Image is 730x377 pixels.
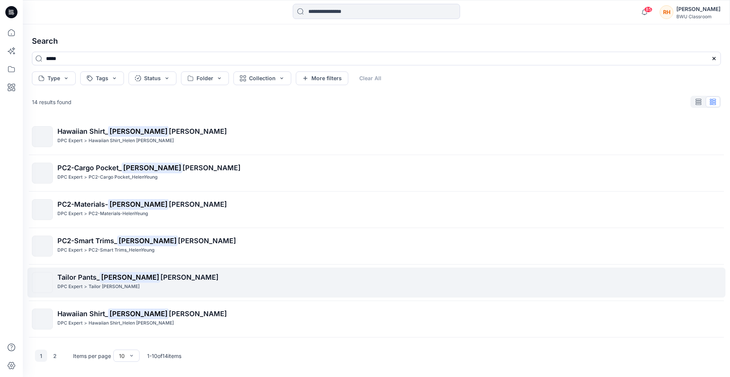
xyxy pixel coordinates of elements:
[117,235,178,246] mark: [PERSON_NAME]
[160,273,219,281] span: [PERSON_NAME]
[57,273,100,281] span: Tailor Pants_
[108,126,169,136] mark: [PERSON_NAME]
[108,199,169,209] mark: [PERSON_NAME]
[644,6,652,13] span: 85
[57,164,122,172] span: PC2-Cargo Pocket_
[32,98,71,106] p: 14 results found
[89,246,154,254] p: PC2-Smart Trims_HelenYeung
[233,71,291,85] button: Collection
[169,200,227,208] span: [PERSON_NAME]
[27,195,725,225] a: PC2-Materials-[PERSON_NAME][PERSON_NAME]DPC Expert>PC2-Materials-HelenYeung
[181,71,229,85] button: Folder
[57,237,117,245] span: PC2-Smart Trims_
[89,210,148,218] p: PC2-Materials-HelenYeung
[89,319,174,327] p: Hawaiian Shirt_Helen Yeung
[27,268,725,298] a: Tailor Pants_[PERSON_NAME][PERSON_NAME]DPC Expert>Tailor [PERSON_NAME]
[27,122,725,152] a: Hawaiian Shirt_[PERSON_NAME][PERSON_NAME]DPC Expert>Hawaiian Shirt_Helen [PERSON_NAME]
[84,246,87,254] p: >
[35,350,47,362] button: 1
[89,137,174,145] p: Hawaiian Shirt_Helen Yeung
[169,127,227,135] span: [PERSON_NAME]
[108,308,169,319] mark: [PERSON_NAME]
[119,352,125,360] div: 10
[27,158,725,188] a: PC2-Cargo Pocket_[PERSON_NAME][PERSON_NAME]DPC Expert>PC2-Cargo Pocket_HelenYeung
[57,246,83,254] p: DPC Expert
[100,272,160,282] mark: [PERSON_NAME]
[32,71,76,85] button: Type
[27,231,725,261] a: PC2-Smart Trims_[PERSON_NAME][PERSON_NAME]DPC Expert>PC2-Smart Trims_HelenYeung
[89,283,140,291] p: Tailor Pants_Helen Yeung
[80,71,124,85] button: Tags
[84,319,87,327] p: >
[84,137,87,145] p: >
[57,319,83,327] p: DPC Expert
[182,164,241,172] span: [PERSON_NAME]
[178,237,236,245] span: [PERSON_NAME]
[660,5,673,19] div: RH
[84,283,87,291] p: >
[26,30,727,52] h4: Search
[84,173,87,181] p: >
[73,352,111,360] p: Items per page
[676,5,720,14] div: [PERSON_NAME]
[27,304,725,334] a: Hawaiian Shirt_[PERSON_NAME][PERSON_NAME]DPC Expert>Hawaiian Shirt_Helen [PERSON_NAME]
[49,350,61,362] button: 2
[122,162,182,173] mark: [PERSON_NAME]
[84,210,87,218] p: >
[129,71,176,85] button: Status
[676,14,720,19] div: BWU Classroom
[147,352,181,360] p: 1 - 10 of 14 items
[57,173,83,181] p: DPC Expert
[169,310,227,318] span: [PERSON_NAME]
[296,71,348,85] button: More filters
[57,200,108,208] span: PC2-Materials-
[89,173,157,181] p: PC2-Cargo Pocket_HelenYeung
[57,310,108,318] span: Hawaiian Shirt_
[57,210,83,218] p: DPC Expert
[57,283,83,291] p: DPC Expert
[57,137,83,145] p: DPC Expert
[57,127,108,135] span: Hawaiian Shirt_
